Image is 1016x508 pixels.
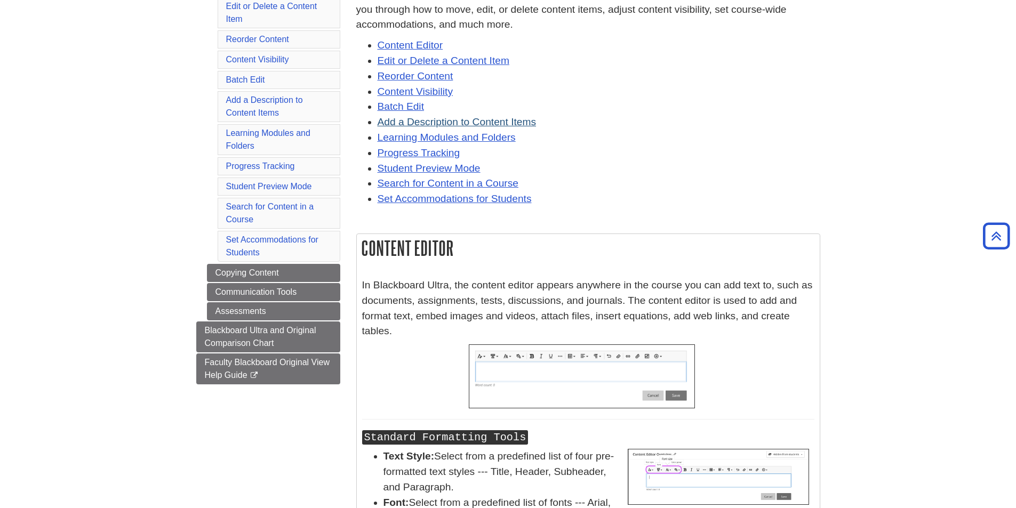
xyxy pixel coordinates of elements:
[378,163,481,174] a: Student Preview Mode
[226,182,312,191] a: Student Preview Mode
[469,344,695,408] img: Text editor in Blackboard Ultra couse
[226,202,314,224] a: Search for Content in a Course
[357,234,820,262] h2: Content Editor
[378,101,424,112] a: Batch Edit
[378,193,532,204] a: Set Accommodations for Students
[628,449,809,505] img: Adjust font type, style, size, and color
[196,321,340,352] a: Blackboard Ultra and Original Comparison Chart
[205,326,316,348] span: Blackboard Ultra and Original Comparison Chart
[226,35,289,44] a: Reorder Content
[196,353,340,384] a: Faculty Blackboard Original View Help Guide
[207,283,340,301] a: Communication Tools
[226,55,289,64] a: Content Visibility
[205,358,330,380] span: Faculty Blackboard Original View Help Guide
[378,55,509,66] a: Edit or Delete a Content Item
[207,264,340,282] a: Copying Content
[378,116,537,127] a: Add a Description to Content Items
[979,229,1013,243] a: Back to Top
[362,430,529,445] kbd: Standard Formatting Tools
[226,75,265,84] a: Batch Edit
[226,128,310,150] a: Learning Modules and Folders
[378,178,519,189] a: Search for Content in a Course
[226,2,317,23] a: Edit or Delete a Content Item
[226,162,295,171] a: Progress Tracking
[207,302,340,320] a: Assessments
[378,70,453,82] a: Reorder Content
[378,39,443,51] a: Content Editor
[250,372,259,379] i: This link opens in a new window
[383,450,435,462] strong: Text Style:
[383,449,814,495] li: Select from a predefined list of four pre-formatted text styles --- Title, Header, Subheader, and...
[378,86,453,97] a: Content Visibility
[226,235,318,257] a: Set Accommodations for Students
[378,132,516,143] a: Learning Modules and Folders
[362,278,814,339] p: In Blackboard Ultra, the content editor appears anywhere in the course you can add text to, such ...
[378,147,460,158] a: Progress Tracking
[383,497,409,508] strong: Font:
[226,95,303,117] a: Add a Description to Content Items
